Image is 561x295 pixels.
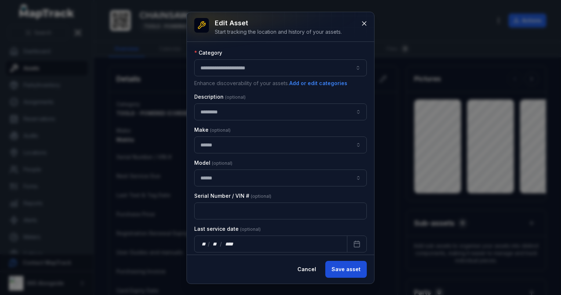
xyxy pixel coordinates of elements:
div: Start tracking the location and history of your assets. [215,28,342,36]
button: Calendar [347,236,367,252]
input: asset-edit:cf[2c9a1bd6-738d-4b2a-ac98-3f96f4078ca0]-label [194,136,367,153]
div: / [220,240,222,248]
div: month, [210,240,220,248]
input: asset-edit:description-label [194,103,367,120]
h3: Edit asset [215,18,342,28]
button: Save asset [325,261,367,278]
button: Add or edit categories [289,79,348,87]
label: Category [194,49,222,57]
div: day, [200,240,208,248]
button: Cancel [291,261,322,278]
label: Serial Number / VIN # [194,192,271,200]
label: Make [194,126,231,134]
div: / [208,240,210,248]
div: year, [222,240,236,248]
label: Description [194,93,246,101]
label: Model [194,159,232,167]
label: Last service date [194,225,261,233]
p: Enhance discoverability of your assets. [194,79,367,87]
input: asset-edit:cf[372ede5e-5430-4034-be4c-3789af5fa247]-label [194,170,367,186]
